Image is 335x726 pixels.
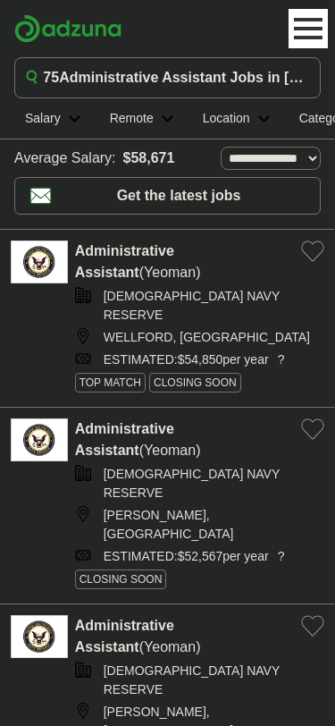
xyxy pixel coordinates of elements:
h1: Administrative Assistant Jobs in [GEOGRAPHIC_DATA], [GEOGRAPHIC_DATA] [43,67,309,89]
a: Administrative Assistant(Yeoman) [75,243,201,280]
button: 75Administrative Assistant Jobs in [GEOGRAPHIC_DATA], [GEOGRAPHIC_DATA] [14,57,321,98]
strong: Assistant [75,639,139,654]
button: Add to favorite jobs [301,615,324,637]
span: TOP MATCH [75,373,146,393]
a: Remote [99,106,185,131]
div: Average Salary: [14,147,321,170]
img: US Navy Reserve logo [11,615,68,658]
div: [PERSON_NAME], [GEOGRAPHIC_DATA] [75,506,324,544]
a: [DEMOGRAPHIC_DATA] NAVY RESERVE [104,663,281,696]
strong: Administrative [75,421,174,436]
span: 75 [43,67,59,89]
span: CLOSING SOON [75,570,167,589]
strong: Administrative [75,243,174,258]
a: $58,671 [123,148,175,169]
span: ? [272,350,290,368]
span: Get the latest jobs [52,185,306,207]
h2: Salary [25,109,61,128]
span: CLOSING SOON [149,373,241,393]
button: Get the latest jobs [14,177,321,215]
a: ESTIMATED:$52,567per year? [104,547,294,566]
h2: Remote [110,109,154,128]
a: Location [192,106,281,131]
img: Adzuna logo [14,14,121,43]
button: Add to favorite jobs [301,418,324,440]
img: US Navy Reserve logo [11,418,68,461]
a: [DEMOGRAPHIC_DATA] NAVY RESERVE [104,289,281,322]
img: US Navy Reserve logo [11,241,68,283]
button: Toggle main navigation menu [289,9,328,48]
strong: Assistant [75,265,139,280]
a: ESTIMATED:$54,850per year? [104,350,294,369]
strong: Administrative [75,618,174,633]
strong: Assistant [75,443,139,458]
div: WELLFORD, [GEOGRAPHIC_DATA] [75,328,324,347]
a: [DEMOGRAPHIC_DATA] NAVY RESERVE [104,467,281,500]
span: ? [272,547,290,565]
span: $54,850 [178,352,223,367]
a: Administrative Assistant(Yeoman) [75,618,201,654]
a: Salary [14,106,92,131]
button: Add to favorite jobs [301,241,324,262]
a: Administrative Assistant(Yeoman) [75,421,201,458]
h2: Location [203,109,250,128]
span: $52,567 [178,549,223,563]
